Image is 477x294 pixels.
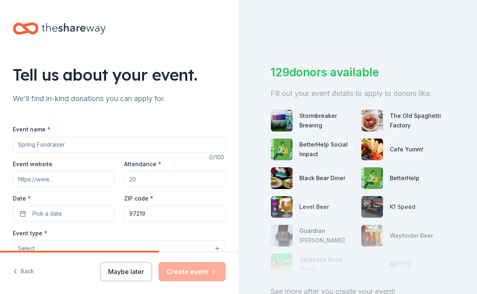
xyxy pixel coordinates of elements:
[124,206,226,222] input: 12345 (U.S. only)
[299,140,355,159] div: BetterHelp Social Impact
[271,64,445,81] div: 129 donors available
[100,262,152,281] button: Maybe later
[271,87,445,100] div: Fill out your event details to apply to donors like:
[13,125,50,133] label: Event name
[18,244,35,253] span: Select
[271,110,293,131] img: photo for Stormbreaker Brewing
[124,160,161,168] label: Attendance
[124,195,153,203] label: ZIP code
[32,209,62,219] span: Pick a date
[13,64,226,86] div: Tell us about your event.
[361,167,383,189] img: photo for BetterHelp
[271,167,293,189] img: photo for Black Bear Diner
[361,139,383,160] img: photo for Cafe Yumm!
[390,145,423,154] div: Cafe Yumm!
[13,137,226,153] input: Spring Fundraiser
[13,160,52,168] label: Event website
[13,263,34,280] button: Back
[361,110,383,131] img: photo for The Old Spaghetti Factory
[299,111,355,130] div: Stormbreaker Brewing
[13,171,114,187] input: https://www...
[390,173,419,183] div: BetterHelp
[390,111,445,130] div: The Old Spaghetti Factory
[271,139,293,160] img: photo for BetterHelp Social Impact
[13,240,226,257] button: Select
[13,195,114,203] label: Date
[13,92,226,105] div: We'll find in-kind donations you can apply for.
[209,153,226,162] div: 0 /100
[124,171,226,187] input: 20
[13,206,114,222] button: Pick a date
[299,173,345,183] div: Black Bear Diner
[13,229,47,237] label: Event type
